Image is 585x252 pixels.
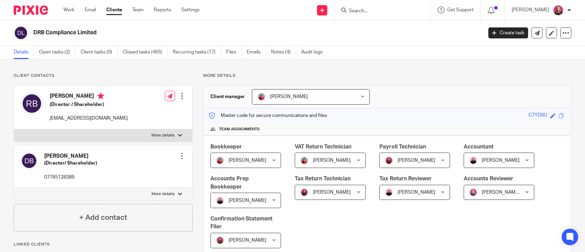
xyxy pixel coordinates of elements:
[482,158,520,163] span: [PERSON_NAME]
[210,144,242,149] span: Bookkeeper
[257,93,266,101] img: fd10cc094e9b0-100.png
[33,29,389,36] h2: DRB Compliance Limited
[210,176,249,189] span: Accounts Prep Bookkeeper
[210,93,245,100] h3: Client manager
[482,190,533,195] span: [PERSON_NAME] FCCA
[219,127,260,132] span: Team assignments
[21,153,37,169] img: svg%3E
[14,73,193,79] p: Client contacts
[295,144,351,149] span: VAT Return Technician
[553,5,564,16] img: Team%20headshots.png
[300,188,308,196] img: 21.png
[528,112,547,120] div: C7YD6U
[44,174,97,181] p: 07765128389
[151,133,174,138] p: More details
[210,216,272,229] span: Confirmation Statement Filer
[14,46,34,59] a: Details
[270,94,308,99] span: [PERSON_NAME]
[81,46,118,59] a: Client tasks (0)
[79,212,127,223] h4: + Add contact
[488,27,528,38] a: Create task
[216,236,224,244] img: 17.png
[203,73,571,79] p: More details
[385,156,393,165] img: 21.png
[447,8,474,12] span: Get Support
[313,190,351,195] span: [PERSON_NAME]
[379,176,432,181] span: Tax Return Reviewer
[85,7,96,13] a: Email
[181,7,199,13] a: Settings
[50,101,128,108] h5: (Director / Shareholder)
[295,176,351,181] span: Tax Return Technician
[21,93,43,115] img: svg%3E
[173,46,221,59] a: Recurring tasks (17)
[398,158,435,163] span: [PERSON_NAME]
[216,196,224,205] img: Bio%20-%20Kemi%20.png
[398,190,435,195] span: [PERSON_NAME]
[209,112,327,119] p: Master code for secure communications and files
[132,7,144,13] a: Team
[50,93,128,101] h4: [PERSON_NAME]
[216,156,224,165] img: fd10cc094e9b0-100.png
[229,158,266,163] span: [PERSON_NAME]
[469,188,477,196] img: Cheryl%20Sharp%20FCCA.png
[300,156,308,165] img: fd10cc094e9b0-100.png
[247,46,266,59] a: Emails
[301,46,328,59] a: Audit logs
[229,238,266,243] span: [PERSON_NAME]
[123,46,168,59] a: Closed tasks (465)
[512,7,549,13] p: [PERSON_NAME]
[469,156,477,165] img: Bio%20-%20Kemi%20.png
[464,144,493,149] span: Accountant
[44,160,97,167] h5: (Director/ Shareholder)
[44,153,97,160] h4: [PERSON_NAME]
[348,8,410,14] input: Search
[14,5,48,15] img: Pixie
[313,158,351,163] span: [PERSON_NAME]
[379,144,426,149] span: Payroll Technician
[464,176,513,181] span: Accounts Reviewer
[106,7,122,13] a: Clients
[385,188,393,196] img: Bio%20-%20Kemi%20.png
[50,115,128,122] p: [EMAIL_ADDRESS][DOMAIN_NAME]
[271,46,296,59] a: Notes (4)
[39,46,75,59] a: Open tasks (2)
[229,198,266,203] span: [PERSON_NAME]
[97,93,104,99] i: Primary
[14,26,28,40] img: svg%3E
[63,7,74,13] a: Work
[154,7,171,13] a: Reports
[151,191,174,197] p: More details
[226,46,242,59] a: Files
[14,242,193,247] p: Linked clients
